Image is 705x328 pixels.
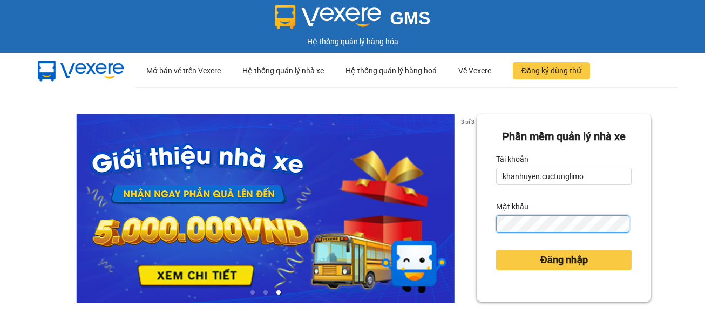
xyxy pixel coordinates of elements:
[496,250,632,270] button: Đăng nhập
[521,65,581,77] span: Đăng ký dùng thử
[250,290,255,295] li: slide item 1
[390,8,430,28] span: GMS
[540,252,588,268] span: Đăng nhập
[496,198,528,215] label: Mật khẩu
[496,151,528,168] label: Tài khoản
[513,62,590,79] button: Đăng ký dùng thử
[458,114,477,128] p: 3 of 3
[275,16,431,25] a: GMS
[345,53,437,88] div: Hệ thống quản lý hàng hoá
[458,53,491,88] div: Về Vexere
[496,128,632,145] div: Phần mềm quản lý nhà xe
[3,36,702,47] div: Hệ thống quản lý hàng hóa
[276,290,281,295] li: slide item 3
[275,5,382,29] img: logo 2
[496,215,629,233] input: Mật khẩu
[146,53,221,88] div: Mở bán vé trên Vexere
[462,114,477,303] button: next slide / item
[496,168,632,185] input: Tài khoản
[27,53,135,88] img: mbUUG5Q.png
[54,114,69,303] button: previous slide / item
[242,53,324,88] div: Hệ thống quản lý nhà xe
[263,290,268,295] li: slide item 2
